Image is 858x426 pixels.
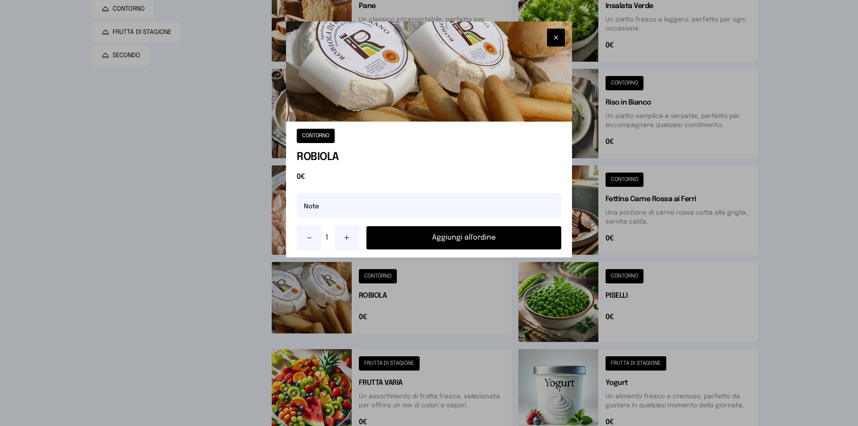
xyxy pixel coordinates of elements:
[297,129,335,143] button: CONTORNO
[325,232,331,243] span: 1
[366,226,561,249] button: Aggiungi all'ordine
[297,150,561,164] h1: ROBIOLA
[286,21,572,122] img: ROBIOLA
[297,172,561,182] span: 0€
